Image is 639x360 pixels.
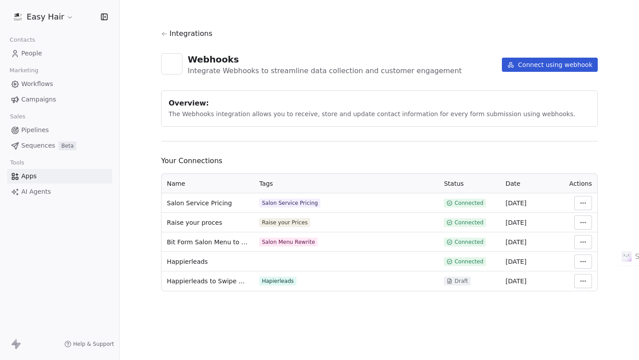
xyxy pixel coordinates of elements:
a: People [7,46,112,61]
span: Contacts [6,33,39,47]
span: [DATE] [505,258,526,265]
span: Happierleads [167,257,208,266]
a: Campaigns [7,92,112,107]
span: Actions [569,180,592,187]
span: Happierleads to Swipe One [167,277,248,286]
span: Beta [59,141,76,150]
span: Salon Service Pricing [167,199,232,207]
span: Status [444,180,464,187]
span: Tools [6,156,28,169]
button: Connect using webhook [502,58,598,72]
span: Bit Form Salon Menu to Swipe One [167,238,248,247]
span: Name [167,180,185,187]
span: Sequences [21,141,55,150]
a: Pipelines [7,123,112,137]
span: [DATE] [505,200,526,207]
span: Pipelines [21,125,49,135]
img: logoforcircle.jpg [12,12,23,22]
span: Marketing [6,64,42,77]
a: Help & Support [64,340,114,348]
span: [DATE] [505,219,526,226]
span: Campaigns [21,95,56,104]
div: Webhooks [188,53,462,66]
span: Draft [454,278,468,285]
span: Sales [6,110,29,123]
span: People [21,49,42,58]
a: Workflows [7,77,112,91]
span: [DATE] [505,278,526,285]
span: Easy Hair [27,11,64,23]
span: AI Agents [21,187,51,196]
span: [DATE] [505,239,526,246]
span: Tags [259,180,273,187]
span: Date [505,180,520,187]
button: Easy Hair [11,9,75,24]
span: Connected [454,200,483,207]
span: The Webhooks integration allows you to receive, store and update contact information for every fo... [169,110,575,117]
iframe: Intercom live chat [609,330,630,351]
span: Workflows [21,79,53,89]
a: Apps [7,169,112,184]
div: Overview: [169,98,590,109]
span: Your Connections [161,156,598,166]
a: AI Agents [7,184,112,199]
div: Salon Menu Rewrite [262,239,315,246]
div: Integrate Webhooks to streamline data collection and customer engagement [188,66,462,76]
div: Salon Service Pricing [262,200,318,207]
a: Integrations [161,28,598,39]
span: Apps [21,172,37,181]
img: webhooks.svg [166,58,178,70]
span: Connected [454,219,483,226]
span: Raise your proces [167,218,222,227]
span: Help & Support [73,340,114,348]
div: Raise your Prices [262,219,308,226]
span: Connected [454,239,483,246]
span: Connected [454,258,483,265]
a: SequencesBeta [7,138,112,153]
span: Integrations [170,28,213,39]
div: Hapierleads [262,278,294,285]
